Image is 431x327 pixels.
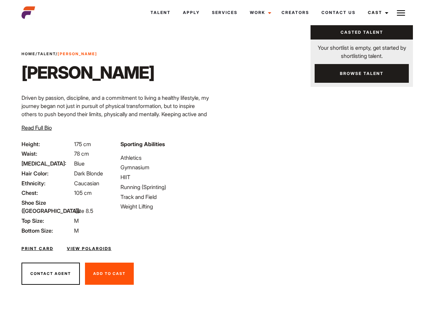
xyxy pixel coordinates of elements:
img: cropped-aefm-brand-fav-22-square.png [21,6,35,19]
span: Shoe Size ([GEOGRAPHIC_DATA]): [21,199,73,215]
a: Creators [275,3,315,22]
h1: [PERSON_NAME] [21,62,154,83]
strong: [PERSON_NAME] [58,51,97,56]
a: View Polaroids [67,246,112,252]
a: Work [244,3,275,22]
span: 78 cm [74,150,89,157]
li: HIIT [120,173,211,181]
a: Home [21,51,35,56]
button: Contact Agent [21,263,80,285]
span: Dark Blonde [74,170,103,177]
li: Weight Lifting [120,202,211,211]
a: Talent [144,3,177,22]
span: 105 cm [74,189,92,196]
span: Bottom Size: [21,227,73,235]
a: Talent [38,51,56,56]
li: Track and Field [120,193,211,201]
li: Gymnasium [120,163,211,171]
a: Contact Us [315,3,362,22]
a: Cast [362,3,392,22]
span: Hair Color: [21,169,73,177]
span: Waist: [21,150,73,158]
a: Browse Talent [315,64,409,83]
span: Top Size: [21,217,73,225]
span: 175 cm [74,141,91,147]
p: Driven by passion, discipline, and a commitment to living a healthy lifestyle, my journey began n... [21,94,212,135]
span: [MEDICAL_DATA]: [21,159,73,168]
span: Caucasian [74,180,99,187]
button: Add To Cast [85,263,134,285]
a: Services [206,3,244,22]
span: Height: [21,140,73,148]
span: M [74,227,79,234]
span: Chest: [21,189,73,197]
span: Add To Cast [93,271,126,276]
span: Blue [74,160,85,167]
a: Apply [177,3,206,22]
strong: Sporting Abilities [120,141,165,147]
img: Burger icon [397,9,405,17]
span: Read Full Bio [21,124,52,131]
span: Ethnicity: [21,179,73,187]
li: Athletics [120,154,211,162]
span: M [74,217,79,224]
span: Size 8.5 [74,207,93,214]
li: Running (Sprinting) [120,183,211,191]
button: Read Full Bio [21,124,52,132]
a: Casted Talent [311,25,413,40]
a: Print Card [21,246,53,252]
span: / / [21,51,97,57]
p: Your shortlist is empty, get started by shortlisting talent. [311,40,413,60]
